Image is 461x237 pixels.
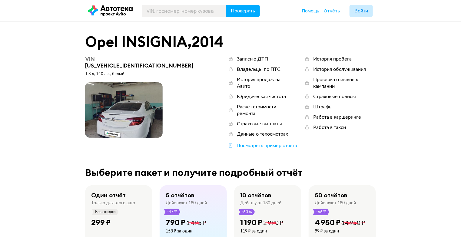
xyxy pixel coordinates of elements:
div: Только для этого авто [91,200,135,206]
a: Посмотреть пример отчёта [228,142,297,149]
span: -47 % [167,209,178,215]
button: Проверить [226,5,260,17]
span: 14 950 ₽ [341,220,365,226]
div: 299 ₽ [91,218,111,227]
div: 1.8 л, 140 л.c., белый [85,71,197,77]
div: Страховые выплаты [237,120,282,127]
span: VIN [85,55,95,62]
a: Отчёты [324,8,340,14]
span: 2 990 ₽ [263,220,283,226]
div: Opel INSIGNIA , 2014 [85,34,376,50]
div: Владельцы по ПТС [237,66,281,73]
span: Войти [354,8,368,13]
div: Записи о ДТП [237,56,268,62]
div: Действуют 180 дней [166,200,207,206]
div: Проверка отзывных кампаний [313,76,376,90]
div: Страховые полисы [313,93,356,100]
div: История обслуживания [313,66,366,73]
div: Штрафы [313,104,333,110]
div: Расчёт стоимости ремонта [237,104,292,117]
div: Юридическая чистота [237,93,286,100]
div: 790 ₽ [166,218,185,227]
div: 50 отчётов [315,191,347,199]
div: Один отчёт [91,191,126,199]
span: Без скидки [95,209,116,215]
div: Посмотреть пример отчёта [237,142,297,149]
div: 1 190 ₽ [240,218,262,227]
div: Работа в каршеринге [313,114,361,120]
div: [US_VEHICLE_IDENTIFICATION_NUMBER] [85,56,197,69]
input: VIN, госномер, номер кузова [142,5,226,17]
div: Работа в такси [313,124,346,131]
div: 4 950 ₽ [315,218,340,227]
div: 10 отчётов [240,191,271,199]
div: История пробега [313,56,352,62]
div: История продаж на Авито [237,76,292,90]
div: Данные о техосмотрах [237,131,288,137]
span: -66 % [316,209,327,215]
button: Войти [350,5,373,17]
div: 119 ₽ за один [240,229,283,234]
a: Помощь [302,8,319,14]
span: 1 495 ₽ [186,220,206,226]
span: -60 % [241,209,252,215]
div: 5 отчётов [166,191,194,199]
span: Проверить [231,8,255,13]
div: Выберите пакет и получите подробный отчёт [85,167,376,178]
div: Действуют 180 дней [240,200,281,206]
div: Действуют 180 дней [315,200,356,206]
div: 158 ₽ за один [166,229,206,234]
div: 99 ₽ за один [315,229,365,234]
